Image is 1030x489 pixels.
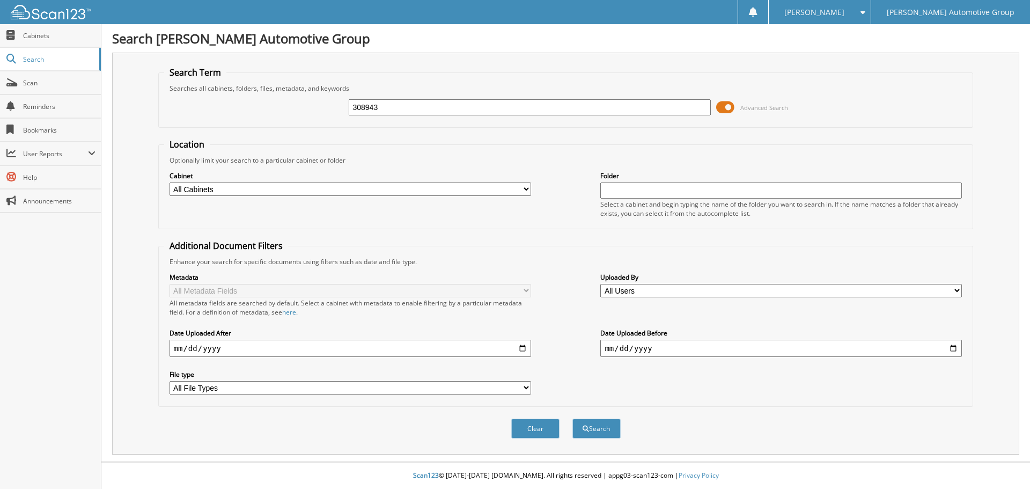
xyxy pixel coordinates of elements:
[679,471,719,480] a: Privacy Policy
[572,419,621,439] button: Search
[11,5,91,19] img: scan123-logo-white.svg
[600,340,962,357] input: end
[23,149,88,158] span: User Reports
[23,196,95,206] span: Announcements
[976,437,1030,489] iframe: Chat Widget
[164,240,288,252] legend: Additional Document Filters
[600,200,962,218] div: Select a cabinet and begin typing the name of the folder you want to search in. If the name match...
[282,308,296,317] a: here
[784,9,844,16] span: [PERSON_NAME]
[170,370,531,379] label: File type
[112,30,1019,47] h1: Search [PERSON_NAME] Automotive Group
[164,84,968,93] div: Searches all cabinets, folders, files, metadata, and keywords
[164,138,210,150] legend: Location
[413,471,439,480] span: Scan123
[170,273,531,282] label: Metadata
[887,9,1014,16] span: [PERSON_NAME] Automotive Group
[101,463,1030,489] div: © [DATE]-[DATE] [DOMAIN_NAME]. All rights reserved | appg03-scan123-com |
[740,104,788,112] span: Advanced Search
[170,329,531,338] label: Date Uploaded After
[164,257,968,266] div: Enhance your search for specific documents using filters such as date and file type.
[23,78,95,87] span: Scan
[23,173,95,182] span: Help
[164,67,226,78] legend: Search Term
[23,102,95,111] span: Reminders
[23,55,94,64] span: Search
[170,340,531,357] input: start
[23,126,95,135] span: Bookmarks
[164,156,968,165] div: Optionally limit your search to a particular cabinet or folder
[170,171,531,180] label: Cabinet
[600,171,962,180] label: Folder
[170,298,531,317] div: All metadata fields are searched by default. Select a cabinet with metadata to enable filtering b...
[600,273,962,282] label: Uploaded By
[23,31,95,40] span: Cabinets
[511,419,560,439] button: Clear
[600,329,962,338] label: Date Uploaded Before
